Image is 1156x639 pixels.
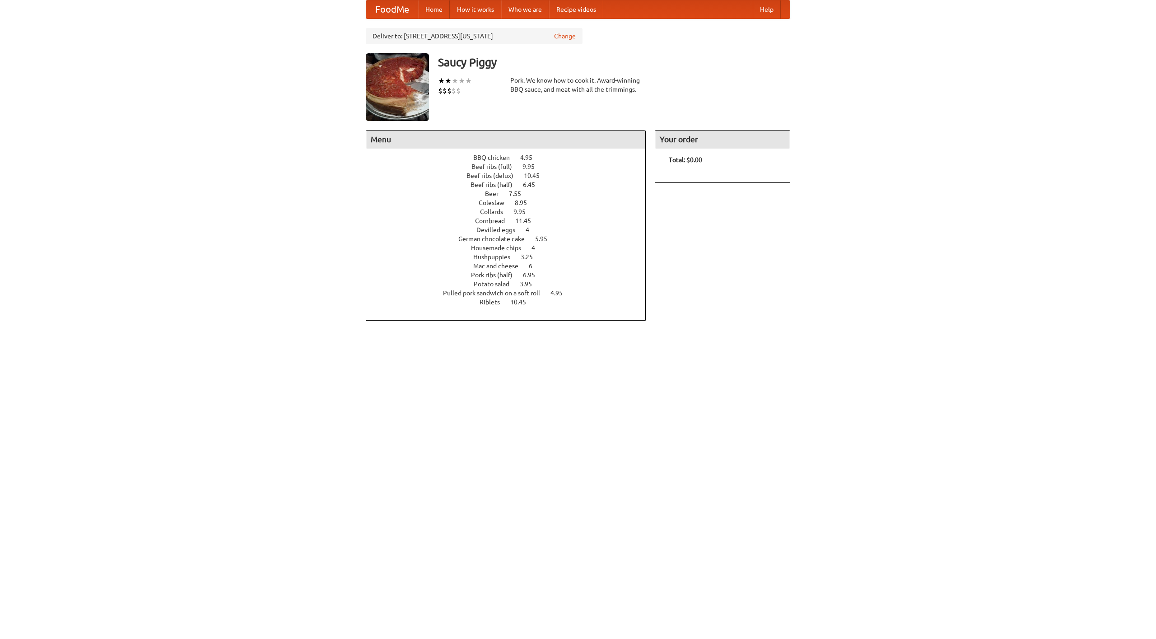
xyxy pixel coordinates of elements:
span: Pork ribs (half) [471,271,522,279]
li: ★ [438,76,445,86]
span: BBQ chicken [473,154,519,161]
span: 10.45 [510,299,535,306]
a: Beef ribs (delux) 10.45 [466,172,556,179]
span: 4.95 [520,154,541,161]
a: Who we are [501,0,549,19]
span: German chocolate cake [458,235,534,243]
li: $ [456,86,461,96]
span: 4.95 [550,289,572,297]
span: 8.95 [515,199,536,206]
span: 9.95 [522,163,544,170]
span: Pulled pork sandwich on a soft roll [443,289,549,297]
li: ★ [445,76,452,86]
span: 4 [531,244,544,252]
a: Beer 7.55 [485,190,538,197]
span: 10.45 [524,172,549,179]
a: Pulled pork sandwich on a soft roll 4.95 [443,289,579,297]
a: Riblets 10.45 [480,299,543,306]
a: Housemade chips 4 [471,244,552,252]
span: Riblets [480,299,509,306]
h4: Your order [655,131,790,149]
li: $ [447,86,452,96]
a: Recipe videos [549,0,603,19]
span: 4 [526,226,538,233]
span: Housemade chips [471,244,530,252]
span: Hushpuppies [473,253,519,261]
span: Beef ribs (half) [471,181,522,188]
span: 6.45 [523,181,544,188]
li: $ [452,86,456,96]
li: ★ [458,76,465,86]
span: 3.25 [521,253,542,261]
span: 6.95 [523,271,544,279]
a: BBQ chicken 4.95 [473,154,549,161]
span: 3.95 [520,280,541,288]
span: Mac and cheese [473,262,527,270]
span: Devilled eggs [476,226,524,233]
a: Devilled eggs 4 [476,226,546,233]
a: Potato salad 3.95 [474,280,549,288]
li: ★ [465,76,472,86]
span: Coleslaw [479,199,513,206]
div: Deliver to: [STREET_ADDRESS][US_STATE] [366,28,583,44]
li: $ [438,86,443,96]
h3: Saucy Piggy [438,53,790,71]
span: Potato salad [474,280,518,288]
span: Beer [485,190,508,197]
a: Home [418,0,450,19]
span: Beef ribs (delux) [466,172,522,179]
a: Cornbread 11.45 [475,217,548,224]
span: 5.95 [535,235,556,243]
a: Mac and cheese 6 [473,262,549,270]
h4: Menu [366,131,645,149]
a: Coleslaw 8.95 [479,199,544,206]
a: Hushpuppies 3.25 [473,253,550,261]
a: Beef ribs (full) 9.95 [471,163,551,170]
a: Pork ribs (half) 6.95 [471,271,552,279]
li: $ [443,86,447,96]
span: 6 [529,262,541,270]
a: Beef ribs (half) 6.45 [471,181,552,188]
a: How it works [450,0,501,19]
a: Help [753,0,781,19]
span: 11.45 [515,217,540,224]
a: German chocolate cake 5.95 [458,235,564,243]
div: Pork. We know how to cook it. Award-winning BBQ sauce, and meat with all the trimmings. [510,76,646,94]
span: Beef ribs (full) [471,163,521,170]
span: Collards [480,208,512,215]
span: Cornbread [475,217,514,224]
li: ★ [452,76,458,86]
b: Total: $0.00 [669,156,702,163]
a: Collards 9.95 [480,208,542,215]
span: 7.55 [509,190,530,197]
a: FoodMe [366,0,418,19]
a: Change [554,32,576,41]
span: 9.95 [513,208,535,215]
img: angular.jpg [366,53,429,121]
